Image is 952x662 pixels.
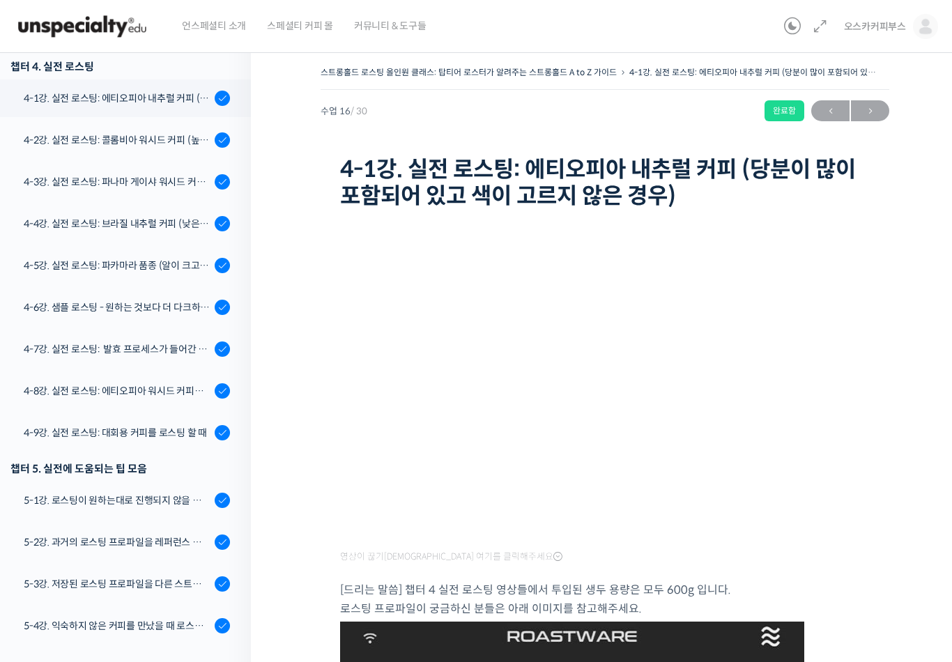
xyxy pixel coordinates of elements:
[351,105,367,117] span: / 30
[24,132,210,148] div: 4-2강. 실전 로스팅: 콜롬비아 워시드 커피 (높은 밀도와 수분율 때문에 1차 크랙에서 많은 수분을 방출하는 경우)
[92,442,180,477] a: 대화
[340,580,870,618] p: [드리는 말씀] 챕터 4 실전 로스팅 영상들에서 투입된 생두 용량은 모두 600g 입니다. 로스팅 프로파일이 궁금하신 분들은 아래 이미지를 참고해주세요.
[24,216,210,231] div: 4-4강. 실전 로스팅: 브라질 내추럴 커피 (낮은 고도에서 재배되어 당분과 밀도가 낮은 경우)
[321,107,367,116] span: 수업 16
[10,57,230,76] div: 챕터 4. 실전 로스팅
[24,91,210,106] div: 4-1강. 실전 로스팅: 에티오피아 내추럴 커피 (당분이 많이 포함되어 있고 색이 고르지 않은 경우)
[24,576,210,592] div: 5-3강. 저장된 로스팅 프로파일을 다른 스트롱홀드 로스팅 머신에서 적용할 경우에 보정하는 방법
[4,442,92,477] a: 홈
[128,463,144,475] span: 대화
[24,300,210,315] div: 4-6강. 샘플 로스팅 - 원하는 것보다 더 다크하게 로스팅 하는 이유
[24,258,210,273] div: 4-5강. 실전 로스팅: 파카마라 품종 (알이 크고 산지에서 건조가 고르게 되기 힘든 경우)
[24,493,210,508] div: 5-1강. 로스팅이 원하는대로 진행되지 않을 때, 일관성이 떨어질 때
[340,156,870,210] h1: 4-1강. 실전 로스팅: 에티오피아 내추럴 커피 (당분이 많이 포함되어 있고 색이 고르지 않은 경우)
[851,102,889,121] span: →
[24,618,210,633] div: 5-4강. 익숙하지 않은 커피를 만났을 때 로스팅 전략 세우는 방법
[24,383,210,399] div: 4-8강. 실전 로스팅: 에티오피아 워시드 커피를 에스프레소용으로 로스팅 할 때
[24,534,210,550] div: 5-2강. 과거의 로스팅 프로파일을 레퍼런스 삼아 리뷰하는 방법
[44,463,52,474] span: 홈
[24,425,210,440] div: 4-9강. 실전 로스팅: 대회용 커피를 로스팅 할 때
[340,551,562,562] span: 영상이 끊기[DEMOGRAPHIC_DATA] 여기를 클릭해주세요
[811,100,850,121] a: ←이전
[321,67,617,77] a: 스트롱홀드 로스팅 올인원 클래스: 탑티어 로스터가 알려주는 스트롱홀드 A to Z 가이드
[765,100,804,121] div: 완료함
[811,102,850,121] span: ←
[851,100,889,121] a: 다음→
[180,442,268,477] a: 설정
[844,20,906,33] span: 오스카커피부스
[10,459,230,478] div: 챕터 5. 실전에 도움되는 팁 모음
[215,463,232,474] span: 설정
[24,174,210,190] div: 4-3강. 실전 로스팅: 파나마 게이샤 워시드 커피 (플레이버 프로파일이 로스팅하기 까다로운 경우)
[24,341,210,357] div: 4-7강. 실전 로스팅: 발효 프로세스가 들어간 커피를 필터용으로 로스팅 할 때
